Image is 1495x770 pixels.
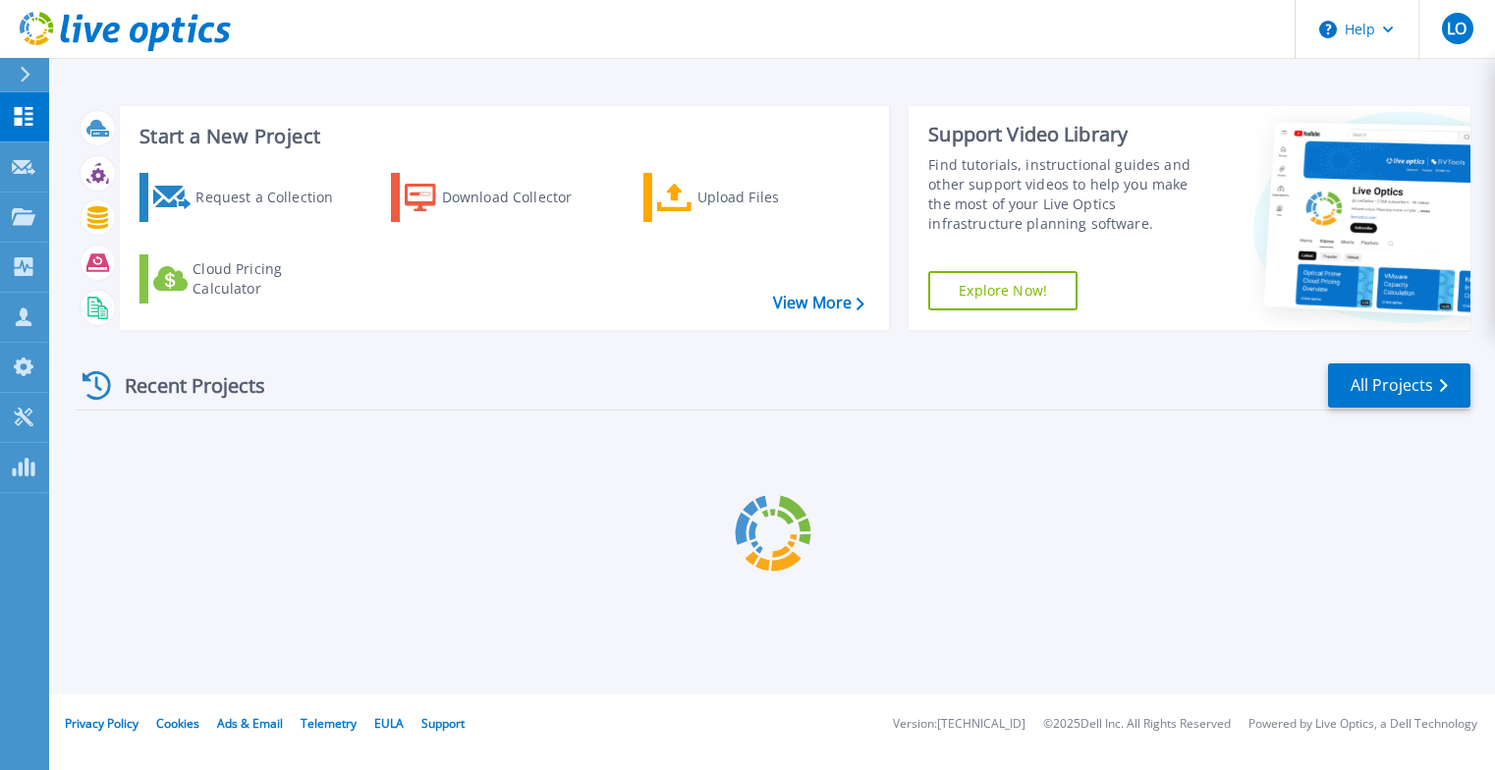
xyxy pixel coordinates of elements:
span: LO [1447,21,1467,36]
a: Support [421,715,465,732]
a: Ads & Email [217,715,283,732]
a: Privacy Policy [65,715,138,732]
a: Cloud Pricing Calculator [139,254,359,303]
a: Cookies [156,715,199,732]
a: Telemetry [301,715,357,732]
a: Explore Now! [928,271,1078,310]
div: Support Video Library [928,122,1210,147]
div: Upload Files [697,178,855,217]
a: All Projects [1328,363,1470,408]
a: EULA [374,715,404,732]
a: Request a Collection [139,173,359,222]
li: Version: [TECHNICAL_ID] [893,718,1025,731]
div: Request a Collection [195,178,353,217]
h3: Start a New Project [139,126,863,147]
div: Cloud Pricing Calculator [193,259,350,299]
a: View More [773,294,864,312]
div: Find tutorials, instructional guides and other support videos to help you make the most of your L... [928,155,1210,234]
a: Upload Files [643,173,862,222]
div: Recent Projects [76,361,292,410]
li: © 2025 Dell Inc. All Rights Reserved [1043,718,1231,731]
li: Powered by Live Optics, a Dell Technology [1248,718,1477,731]
a: Download Collector [391,173,610,222]
div: Download Collector [442,178,599,217]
